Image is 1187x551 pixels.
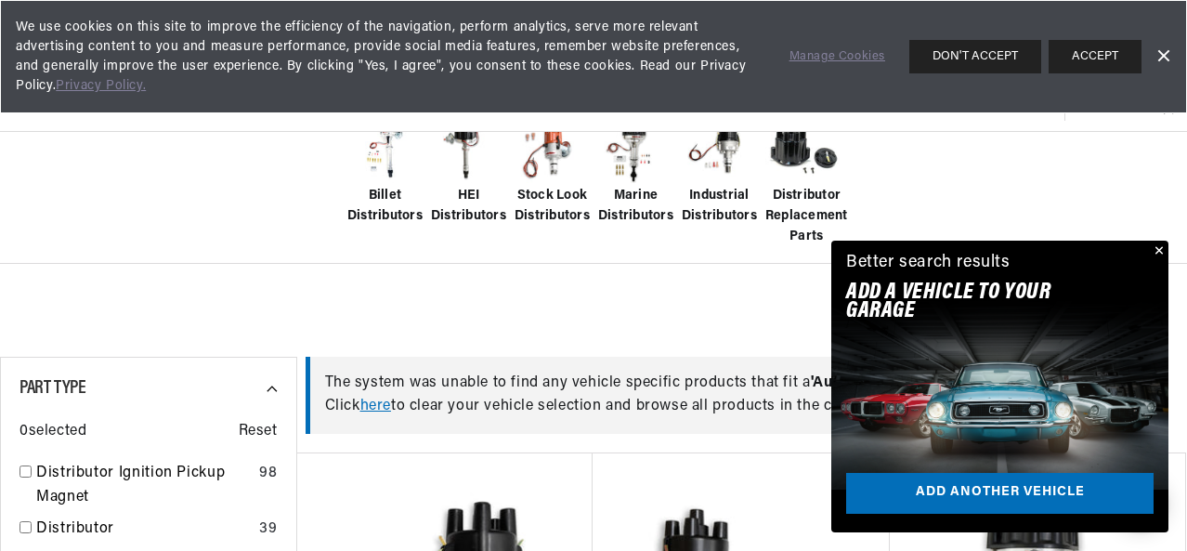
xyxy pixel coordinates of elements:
a: Privacy Policy. [56,79,146,93]
a: Add another vehicle [846,473,1154,515]
span: 0 selected [20,420,86,444]
a: Billet Distributors Billet Distributors [347,112,422,228]
a: Distributor Replacement Parts Distributor Replacement Parts [765,112,840,248]
a: Industrial Distributors Industrial Distributors [682,112,756,228]
a: HEI Distributors HEI Distributors [431,112,505,228]
a: Marine Distributors Marine Distributors [598,112,672,228]
div: Better search results [846,250,1011,277]
button: DON'T ACCEPT [909,40,1041,73]
button: Close [1146,241,1168,263]
img: Marine Distributors [598,112,672,186]
a: Manage Cookies [789,47,885,67]
button: ACCEPT [1049,40,1141,73]
a: here [360,399,391,413]
span: Reset [239,420,278,444]
span: We use cookies on this site to improve the efficiency of the navigation, perform analytics, serve... [16,18,763,96]
img: Distributor Replacement Parts [765,112,840,186]
span: ' Automotive 1978 Nissan 810 '. [811,375,1021,390]
span: Billet Distributors [347,186,423,228]
a: Distributor [36,518,252,542]
h2: Add A VEHICLE to your garage [846,283,1107,321]
a: Dismiss Banner [1149,43,1177,71]
span: Industrial Distributors [682,186,757,228]
span: Stock Look Distributors [515,186,590,228]
a: Distributor Ignition Pickup Magnet [36,462,252,509]
div: 39 [259,518,277,542]
span: Part Type [20,379,85,398]
img: Stock Look Distributors [515,112,589,186]
div: The system was unable to find any vehicle specific products that fit a Click to clear your vehicl... [306,357,1168,434]
span: Marine Distributors [598,186,673,228]
img: Industrial Distributors [682,112,756,186]
div: 98 [259,462,277,486]
span: HEI Distributors [431,186,506,228]
img: Billet Distributors [347,112,422,186]
a: Stock Look Distributors Stock Look Distributors [515,112,589,228]
span: Distributor Replacement Parts [765,186,848,248]
img: HEI Distributors [431,112,505,186]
